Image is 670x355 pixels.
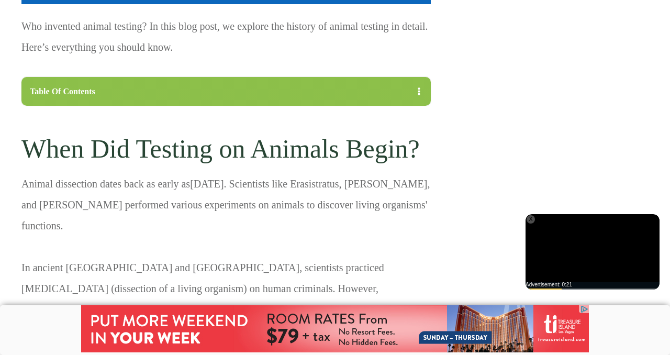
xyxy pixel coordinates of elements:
p: Who invented animal testing? In this blog post, we explore the history of animal testing in detai... [21,16,431,65]
div: X [527,215,535,224]
iframe: Advertisement [526,214,660,290]
div: Advertisement: 0:21 [526,282,660,287]
div: Table Of Contents [30,86,410,96]
h2: When Did Testing on Animals Begin? [21,117,431,172]
iframe: Advertisement [81,305,589,352]
div: Video Player [526,214,660,290]
a: [DATE] [190,178,224,190]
